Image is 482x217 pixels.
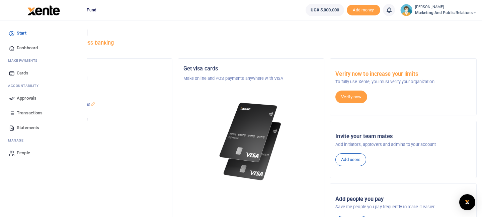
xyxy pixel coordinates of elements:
[5,91,81,106] a: Approvals
[5,146,81,160] a: People
[5,66,81,80] a: Cards
[17,150,30,156] span: People
[13,83,38,88] span: countability
[335,153,366,166] a: Add users
[11,58,37,63] span: ake Payments
[347,5,380,16] span: Add money
[347,5,380,16] li: Toup your wallet
[27,5,60,15] img: logo-large
[415,4,477,10] small: [PERSON_NAME]
[306,4,344,16] a: UGX 5,000,000
[5,41,81,55] a: Dashboard
[400,4,477,16] a: profile-user [PERSON_NAME] Marketing and Public Relations
[335,196,471,203] h5: Add people you pay
[11,138,24,143] span: anage
[17,70,28,76] span: Cards
[217,98,285,185] img: xente-_physical_cards.png
[17,30,26,37] span: Start
[415,10,477,16] span: Marketing and Public Relations
[303,4,347,16] li: Wallet ballance
[5,26,81,41] a: Start
[31,75,167,82] p: National Social Security Fund
[400,4,412,16] img: profile-user
[311,7,339,13] span: UGX 5,000,000
[335,78,471,85] p: To fully use Xente, you must verify your organization
[183,65,319,72] h5: Get visa cards
[5,80,81,91] li: Ac
[335,91,367,103] a: Verify now
[335,133,471,140] h5: Invite your team mates
[5,106,81,120] a: Transactions
[27,7,60,12] a: logo-small logo-large logo-large
[335,204,471,210] p: Save the people you pay frequently to make it easier
[17,45,38,51] span: Dashboard
[17,124,39,131] span: Statements
[31,116,167,123] p: Your current account balance
[335,71,471,77] h5: Verify now to increase your limits
[25,40,477,46] h5: Welcome to better business banking
[31,91,167,98] h5: Account
[459,194,475,210] div: Open Intercom Messenger
[347,7,380,12] a: Add money
[5,135,81,146] li: M
[5,120,81,135] a: Statements
[25,29,477,36] h4: Hello [PERSON_NAME]
[17,110,43,116] span: Transactions
[5,55,81,66] li: M
[335,141,471,148] p: Add initiators, approvers and admins to your account
[183,75,319,82] p: Make online and POS payments anywhere with VISA
[31,65,167,72] h5: Organization
[31,124,167,131] h5: UGX 5,000,000
[31,101,167,108] p: Marketing and Public Relations
[17,95,36,102] span: Approvals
